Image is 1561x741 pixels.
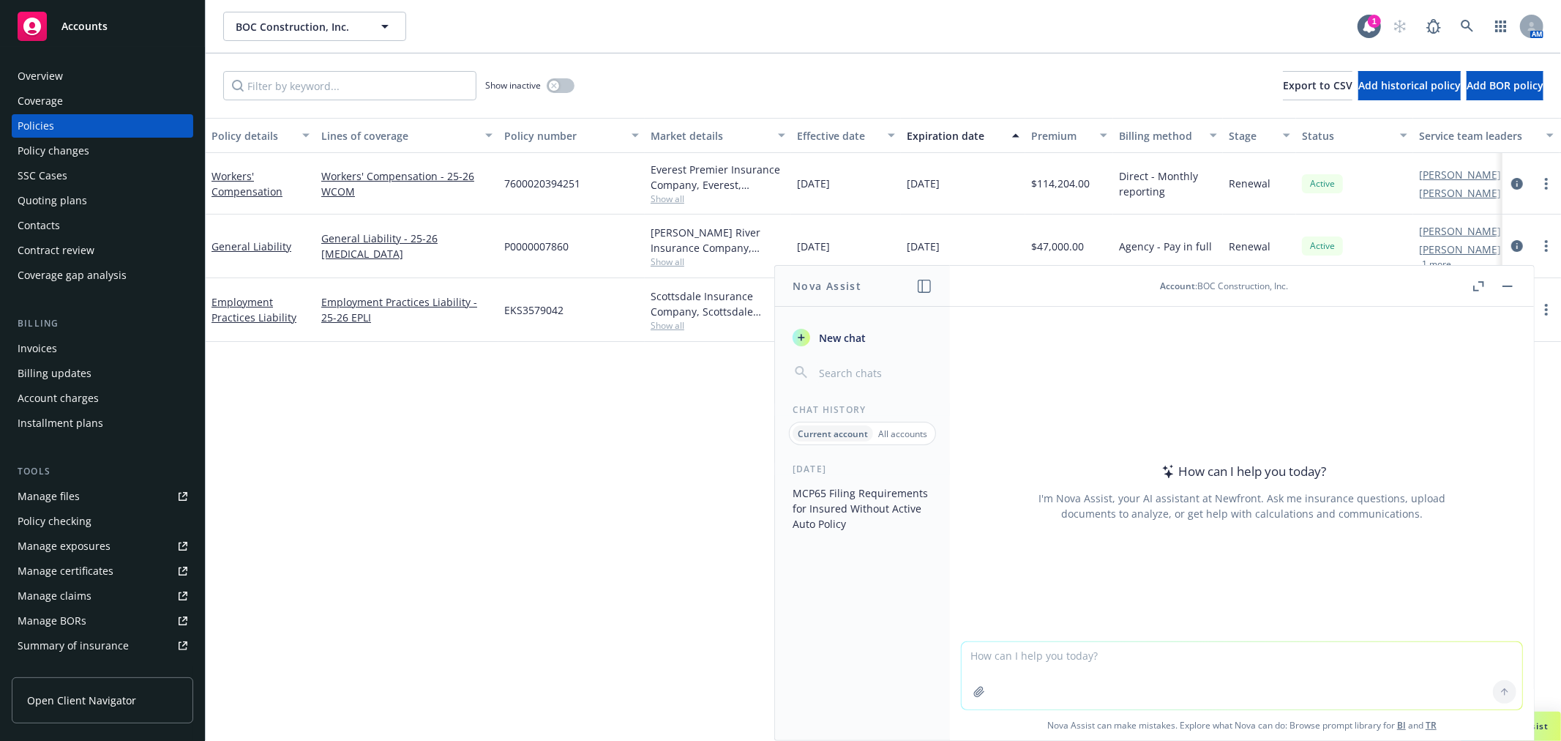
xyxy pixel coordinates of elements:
button: Effective date [791,118,901,153]
div: Invoices [18,337,57,360]
span: [DATE] [907,176,940,191]
div: Account charges [18,387,99,410]
div: I'm Nova Assist, your AI assistant at Newfront. Ask me insurance questions, upload documents to a... [1036,491,1448,521]
a: Coverage [12,89,193,113]
a: Billing updates [12,362,193,385]
span: Agency - Pay in full [1119,239,1212,254]
button: Export to CSV [1283,71,1352,100]
div: Quoting plans [18,189,87,212]
p: Current account [798,428,868,440]
button: 1 more [1422,260,1451,269]
a: Workers' Compensation - 25-26 WCOM [321,168,493,199]
button: MCP65 Filing Requirements for Insured Without Active Auto Policy [787,481,938,536]
div: Everest Premier Insurance Company, Everest, Arrowhead General Insurance Agency, Inc. [651,162,785,193]
button: New chat [787,324,938,351]
a: Invoices [12,337,193,360]
a: Policies [12,114,193,138]
div: [PERSON_NAME] River Insurance Company, [PERSON_NAME] River Group, Brown & Riding Insurance Servic... [651,225,785,256]
a: Start snowing [1385,12,1415,41]
a: Installment plans [12,412,193,435]
div: Tools [12,464,193,479]
div: How can I help you today? [1158,462,1326,481]
button: Stage [1223,118,1296,153]
div: Manage files [18,485,80,508]
span: EKS3579042 [504,302,564,318]
a: TR [1426,719,1437,731]
a: Account charges [12,387,193,410]
div: Contract review [18,239,94,262]
a: [PERSON_NAME] [1419,242,1501,257]
div: Policy changes [18,139,89,163]
h1: Nova Assist [793,278,861,294]
a: [PERSON_NAME] [1419,167,1501,182]
button: Add historical policy [1358,71,1461,100]
span: Nova Assist can make mistakes. Explore what Nova can do: Browse prompt library for and [956,710,1528,740]
a: Quoting plans [12,189,193,212]
div: Billing [12,316,193,331]
div: Overview [18,64,63,88]
div: Premium [1031,128,1091,144]
a: Contract review [12,239,193,262]
div: Policy number [504,128,623,144]
a: circleInformation [1508,237,1526,255]
div: Billing method [1119,128,1201,144]
div: Chat History [775,403,950,416]
a: Coverage gap analysis [12,264,193,287]
a: Contacts [12,214,193,237]
span: $47,000.00 [1031,239,1084,254]
span: Accounts [61,21,108,32]
a: Manage certificates [12,559,193,583]
div: Manage BORs [18,609,86,633]
span: Direct - Monthly reporting [1119,168,1217,199]
span: Export to CSV [1283,78,1352,92]
span: Show all [651,319,785,332]
span: 7600020394251 [504,176,580,191]
div: Manage exposures [18,535,111,558]
div: Lines of coverage [321,128,476,144]
a: more [1538,237,1555,255]
button: Policy number [498,118,645,153]
input: Filter by keyword... [223,71,476,100]
span: Open Client Navigator [27,693,136,708]
span: Active [1308,239,1337,253]
span: Renewal [1229,176,1270,191]
span: Active [1308,177,1337,190]
a: General Liability - 25-26 [MEDICAL_DATA] [321,231,493,261]
div: Coverage gap analysis [18,264,127,287]
div: Effective date [797,128,879,144]
span: [DATE] [907,239,940,254]
div: Scottsdale Insurance Company, Scottsdale Insurance Company (Nationwide), CRC Group [651,288,785,319]
a: [PERSON_NAME] [1419,223,1501,239]
div: SSC Cases [18,164,67,187]
a: more [1538,301,1555,319]
a: Report a Bug [1419,12,1448,41]
div: Policy details [211,128,293,144]
button: Lines of coverage [315,118,498,153]
span: Show all [651,193,785,205]
div: Stage [1229,128,1274,144]
a: Manage BORs [12,609,193,633]
button: Market details [645,118,791,153]
span: BOC Construction, Inc. [236,19,362,34]
div: Expiration date [907,128,1003,144]
a: BI [1397,719,1406,731]
div: Billing updates [18,362,91,385]
div: Summary of insurance [18,634,129,658]
span: Account [1161,280,1196,292]
button: Add BOR policy [1467,71,1543,100]
div: Coverage [18,89,63,113]
a: Switch app [1486,12,1516,41]
div: Contacts [18,214,60,237]
button: Expiration date [901,118,1025,153]
a: Manage claims [12,584,193,608]
a: Manage files [12,485,193,508]
div: 1 [1368,15,1381,28]
input: Search chats [816,362,932,383]
div: Service team leaders [1419,128,1538,144]
span: [DATE] [797,239,830,254]
a: Employment Practices Liability - 25-26 EPLI [321,294,493,325]
div: Manage claims [18,584,91,608]
a: more [1538,175,1555,193]
p: All accounts [878,428,927,440]
span: $114,204.00 [1031,176,1090,191]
